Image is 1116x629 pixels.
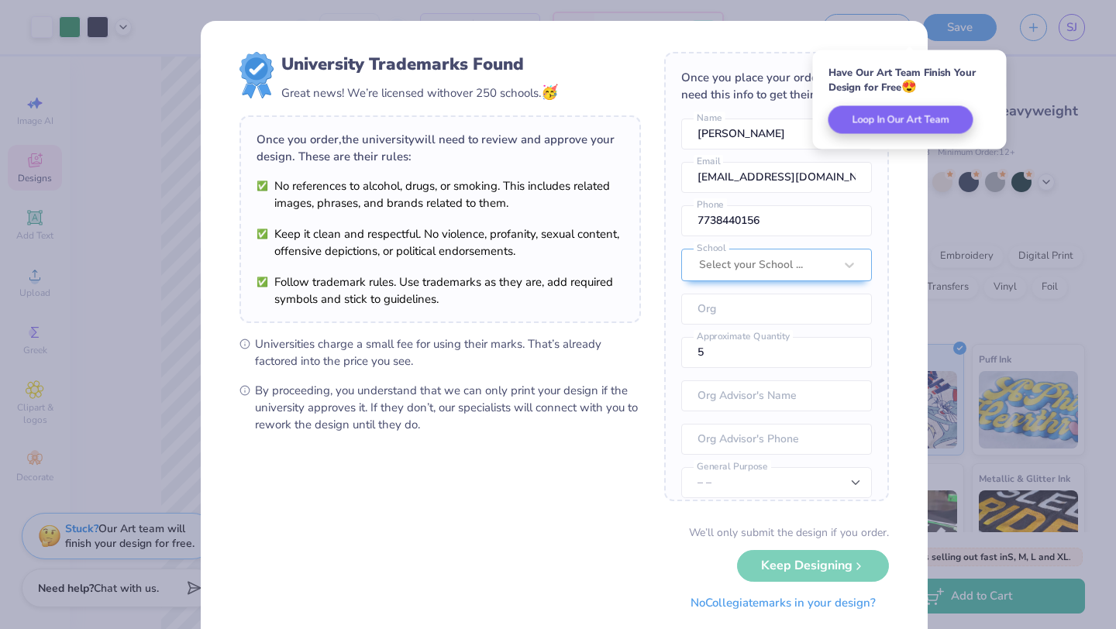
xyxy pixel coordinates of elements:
[281,52,558,77] div: University Trademarks Found
[257,177,624,211] li: No references to alcohol, drugs, or smoking. This includes related images, phrases, and brands re...
[255,335,641,369] span: Universities charge a small fee for using their marks. That’s already factored into the price you...
[255,382,641,433] span: By proceeding, you understand that we can only print your design if the university approves it. I...
[239,52,274,98] img: license-marks-badge.png
[689,524,889,541] div: We’ll only submit the design if you order.
[828,66,991,95] div: Have Our Art Team Finish Your Design for Free
[677,587,889,619] button: NoCollegiatemarks in your design?
[281,82,558,103] div: Great news! We’re licensed with over 250 schools.
[681,119,872,150] input: Name
[681,205,872,236] input: Phone
[681,380,872,411] input: Org Advisor's Name
[901,78,917,95] span: 😍
[681,69,872,103] div: Once you place your order, we’ll need this info to get their approval:
[681,294,872,325] input: Org
[257,273,624,308] li: Follow trademark rules. Use trademarks as they are, add required symbols and stick to guidelines.
[681,424,872,455] input: Org Advisor's Phone
[681,337,872,368] input: Approximate Quantity
[681,162,872,193] input: Email
[257,131,624,165] div: Once you order, the university will need to review and approve your design. These are their rules:
[828,106,973,134] button: Loop In Our Art Team
[257,225,624,260] li: Keep it clean and respectful. No violence, profanity, sexual content, offensive depictions, or po...
[541,83,558,101] span: 🥳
